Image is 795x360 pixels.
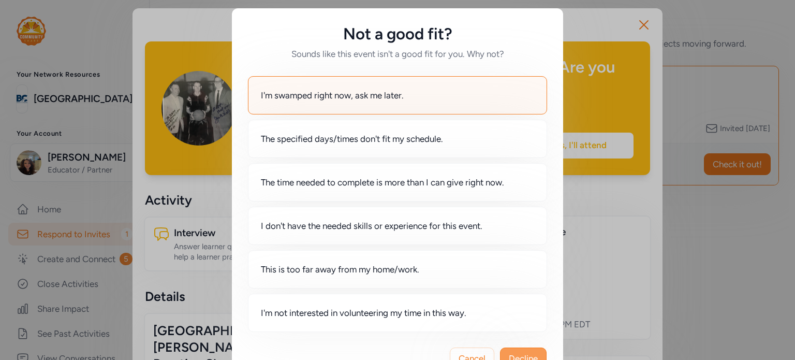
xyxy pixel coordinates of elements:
span: I'm not interested in volunteering my time in this way. [261,307,466,319]
h5: Not a good fit? [248,25,547,44]
span: I don't have the needed skills or experience for this event. [261,220,482,232]
span: The specified days/times don't fit my schedule. [261,133,443,145]
h6: Sounds like this event isn't a good fit for you. Why not? [248,48,547,60]
span: This is too far away from my home/work. [261,263,419,276]
span: The time needed to complete is more than I can give right now. [261,176,504,189]
span: I'm swamped right now, ask me later. [261,89,404,102]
